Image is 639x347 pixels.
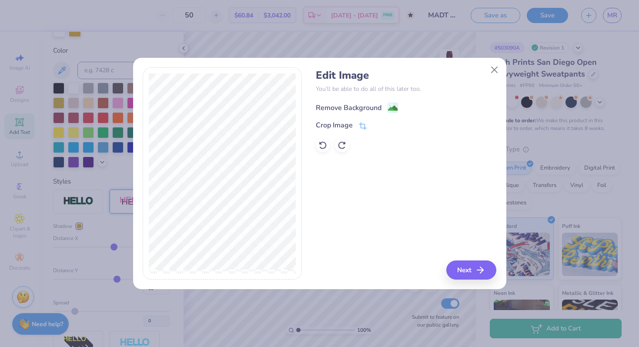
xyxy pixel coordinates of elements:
button: Next [446,260,496,280]
div: Crop Image [316,120,353,130]
p: You’ll be able to do all of this later too. [316,84,496,93]
h4: Edit Image [316,69,496,82]
button: Close [486,61,502,78]
div: Remove Background [316,103,381,113]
